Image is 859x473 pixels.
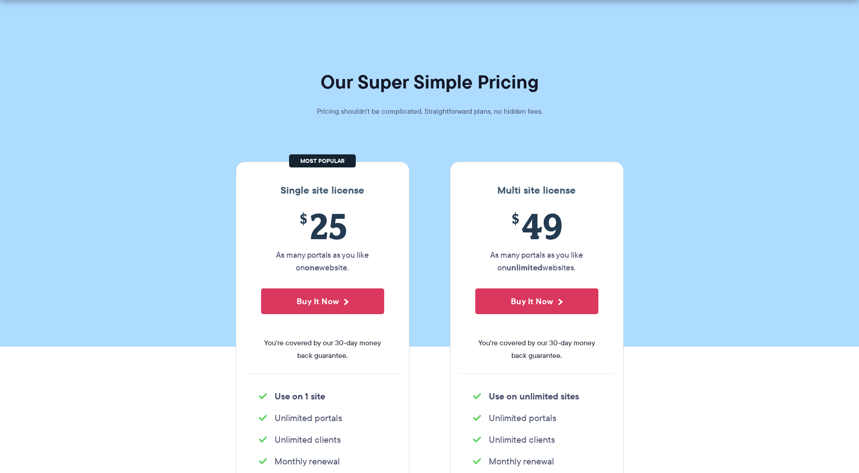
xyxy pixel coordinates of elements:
span: You're covered by our 30-day money back guarantee. [475,337,598,362]
span: 49 [475,205,598,246]
button: Buy It Now [261,288,384,314]
p: Pricing shouldn't be complicated. Straightforward plans, no hidden fees. [294,105,565,118]
h3: Single site license [245,185,400,196]
h3: Multi site license [459,185,614,196]
strong: unlimited [506,261,542,274]
button: Buy It Now [475,288,598,314]
strong: Use on 1 site [275,390,325,403]
span: 25 [261,205,384,246]
li: Unlimited clients [473,433,601,446]
li: Unlimited portals [259,412,386,424]
li: Monthly renewal [473,455,601,468]
p: As many portals as you like on website. [261,249,384,274]
li: Monthly renewal [259,455,386,468]
li: Unlimited portals [473,412,601,424]
span: You're covered by our 30-day money back guarantee. [261,337,384,362]
strong: Use on unlimited sites [489,390,579,403]
strong: one [305,261,319,274]
li: Unlimited clients [259,433,386,446]
p: As many portals as you like on websites. [475,249,598,274]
